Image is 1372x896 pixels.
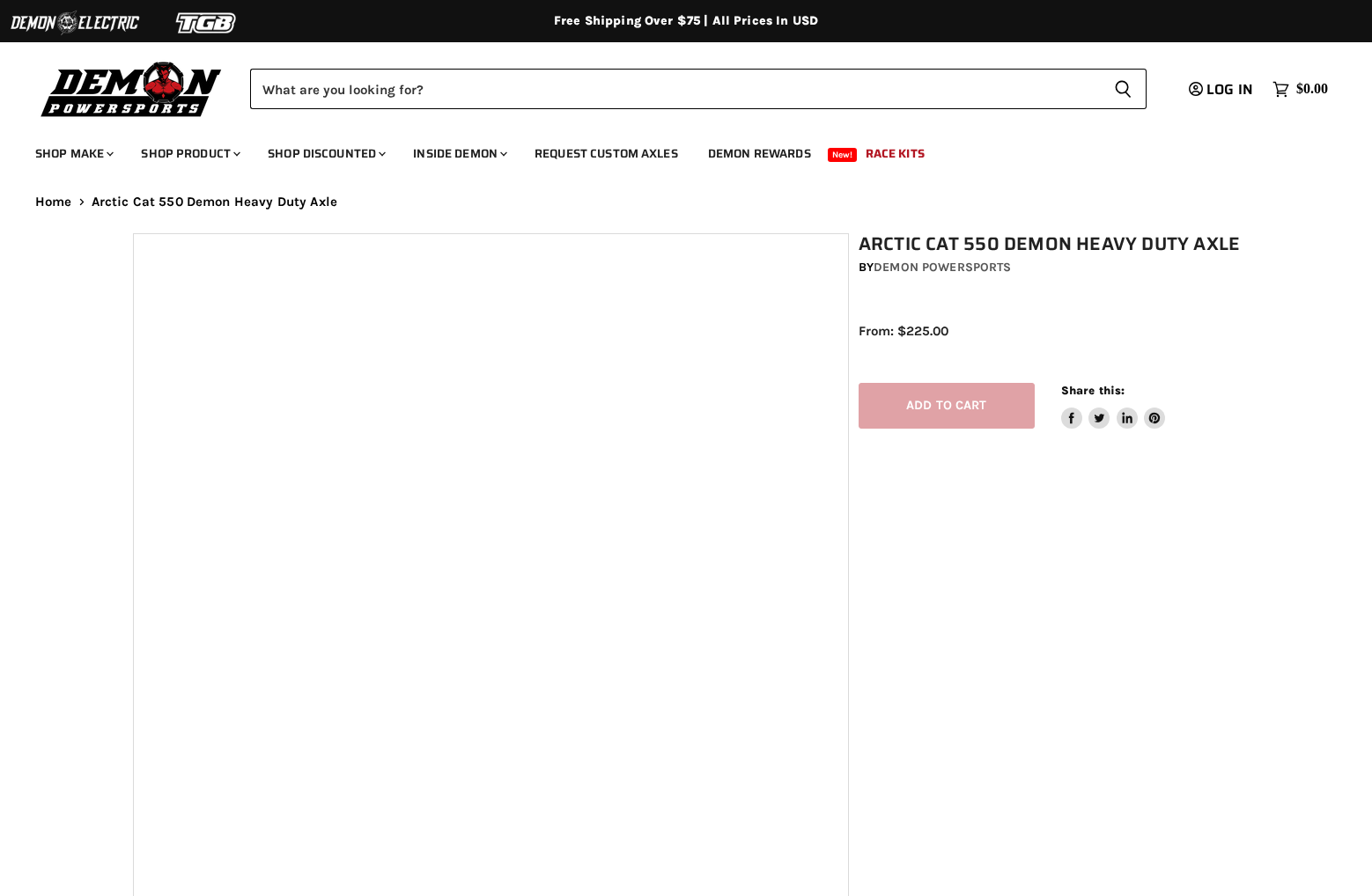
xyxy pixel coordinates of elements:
[400,136,518,172] a: Inside Demon
[35,57,228,120] img: Demon Powersports
[1206,78,1253,100] span: Log in
[859,258,1249,277] div: by
[250,69,1100,109] input: Search
[1181,82,1264,98] a: Log in
[1061,383,1166,430] aside: Share this:
[521,136,691,172] a: Request Custom Axles
[859,233,1249,255] h1: Arctic Cat 550 Demon Heavy Duty Axle
[852,136,938,172] a: Race Kits
[35,195,72,209] a: Home
[22,136,124,172] a: Shop Make
[92,195,337,209] span: Arctic Cat 550 Demon Heavy Duty Axle
[874,260,1011,275] a: Demon Powersports
[1296,81,1328,98] span: $0.00
[695,136,824,172] a: Demon Rewards
[1061,384,1125,397] span: Share this:
[9,6,141,40] img: Demon Electric Logo 2
[22,129,1324,172] ul: Main menu
[859,323,948,339] span: From: $225.00
[250,69,1147,109] form: Product
[254,136,396,172] a: Shop Discounted
[141,6,273,40] img: TGB Logo 2
[128,136,251,172] a: Shop Product
[828,148,858,162] span: New!
[1264,77,1337,102] a: $0.00
[1100,69,1147,109] button: Search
